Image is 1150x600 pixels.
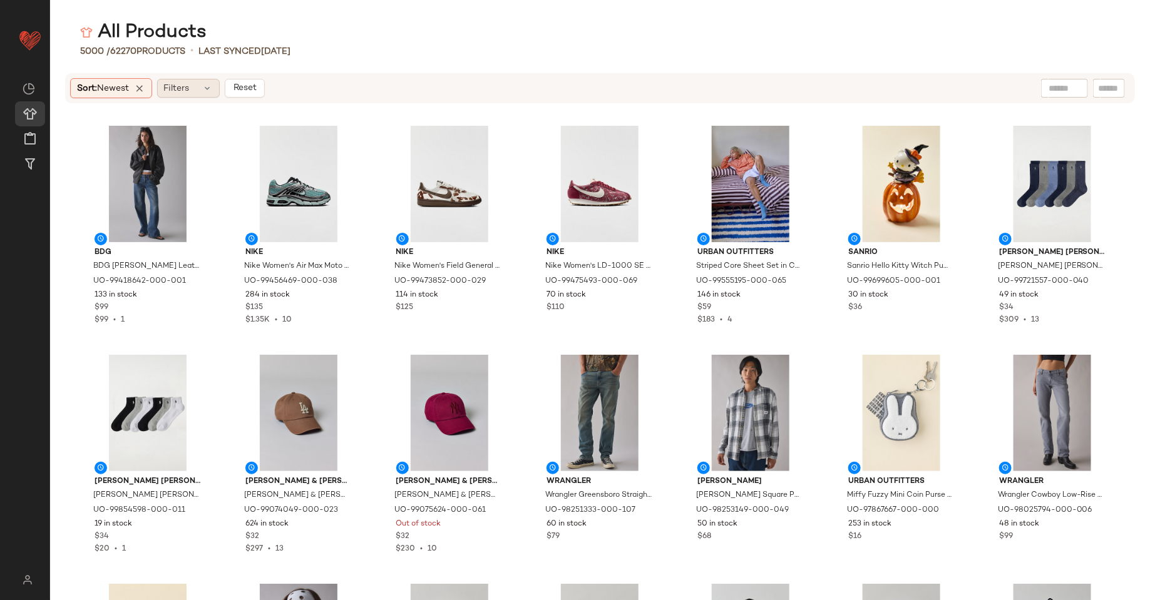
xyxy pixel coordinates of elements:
span: 114 in stock [396,290,439,301]
span: Miffy Fuzzy Mini Coin Purse Keychain in Assorted at Urban Outfitters [847,490,953,501]
img: svg%3e [80,26,93,39]
span: Sanrio [848,247,955,258]
span: $309 [999,316,1019,324]
span: 5000 / [80,47,110,56]
span: 30 in stock [848,290,888,301]
img: 99721557_040_b [989,126,1116,242]
span: Wrangler [547,476,653,487]
span: UO-99854598-000-011 [93,505,185,516]
span: Filters [164,82,190,95]
span: Striped Core Sheet Set in Cocoa Blush at Urban Outfitters [696,261,803,272]
span: Out of stock [396,519,441,530]
span: [PERSON_NAME] [PERSON_NAME] [95,476,201,487]
span: 10 [282,316,292,324]
span: UO-99456469-000-038 [244,276,337,287]
span: BDG [95,247,201,258]
span: Nike Women's LD-1000 SE Sneaker in Team Red/Sail/Mosswood B, Women's at Urban Outfitters [545,261,652,272]
img: 99555195_065_b [687,126,814,242]
span: $34 [999,302,1014,313]
img: heart_red.DM2ytmEG.svg [18,28,43,53]
span: $99 [95,316,108,324]
span: $110 [547,302,565,313]
span: UO-98253149-000-049 [696,505,789,516]
img: 99074049_023_b [235,355,362,471]
div: All Products [80,20,207,45]
span: [PERSON_NAME] & [PERSON_NAME] [396,476,503,487]
span: [PERSON_NAME] Square Pocket Work Shirt Top in Blue, Men's at Urban Outfitters [696,490,803,501]
span: Sort: [77,82,129,95]
span: UO-99721557-000-040 [998,276,1089,287]
p: Last synced [198,45,290,58]
span: UO-99418642-000-001 [93,276,186,287]
span: $32 [396,531,410,542]
span: $99 [95,302,108,313]
span: $32 [245,531,259,542]
span: Urban Outfitters [848,476,955,487]
img: 99473852_029_b [386,126,513,242]
span: [PERSON_NAME] [PERSON_NAME] Performance Crew Sock 6-Pack in Blue, Men's at Urban Outfitters [998,261,1104,272]
span: UO-99074049-000-023 [244,505,338,516]
span: Sanrio Hello Kitty Witch Pumpkin Ceramic Tealight Holder in Orange at Urban Outfitters [847,261,953,272]
span: UO-98025794-000-006 [998,505,1092,516]
span: UO-99699605-000-001 [847,276,940,287]
span: [PERSON_NAME] [PERSON_NAME] Casual Quarter Sock 6-Pack in Ghast, Men's at Urban Outfitters [93,490,200,501]
span: 50 in stock [697,519,737,530]
img: svg%3e [23,83,35,95]
span: • [110,545,122,553]
span: $59 [697,302,711,313]
img: 99456469_038_b [235,126,362,242]
span: Nike Women's Air Max Moto 2K Sneaker in [PERSON_NAME]/Green Haze/Black, Women's at Urban Outfitters [244,261,351,272]
span: 146 in stock [697,290,741,301]
img: 97867667_000_b [838,355,965,471]
span: UO-99075624-000-061 [395,505,486,516]
img: 99418642_001_b [85,126,211,242]
span: Wrangler Cowboy Low-Rise Straight [PERSON_NAME] in Haute Haze, Women's at Urban Outfitters [998,490,1104,501]
span: • [190,44,193,59]
img: 98025794_006_b [989,355,1116,471]
span: $183 [697,316,715,324]
img: 99475493_069_b [536,126,663,242]
span: 48 in stock [999,519,1039,530]
span: $99 [999,531,1013,542]
img: 99075624_061_b [386,355,513,471]
span: 19 in stock [95,519,132,530]
span: 13 [1031,316,1039,324]
span: 133 in stock [95,290,137,301]
span: [PERSON_NAME] & [PERSON_NAME] [245,476,352,487]
span: 13 [275,545,284,553]
span: 284 in stock [245,290,290,301]
span: Wrangler Greensboro Straight Leg [PERSON_NAME] in Granite Trail, Men's at Urban Outfitters [545,490,652,501]
span: Reset [232,83,256,93]
span: $20 [95,545,110,553]
span: $230 [396,545,416,553]
span: Nike [245,247,352,258]
span: Nike [396,247,503,258]
span: [PERSON_NAME] [697,476,804,487]
img: 99699605_001_b [838,126,965,242]
span: UO-98251333-000-107 [545,505,635,516]
span: Newest [97,84,129,93]
span: BDG [PERSON_NAME] Leather Oversized Bomber Jacket in Black, Women's at Urban Outfitters [93,261,200,272]
span: [PERSON_NAME] & [PERSON_NAME] MLB Los Angeles Dodgers Logo Dad Hat in Tan, Men's at Urban Outfitters [244,490,351,501]
span: 62270 [110,47,136,56]
span: [PERSON_NAME] [PERSON_NAME] [999,247,1106,258]
span: UO-99555195-000-065 [696,276,786,287]
img: 99854598_011_b [85,355,211,471]
div: Products [80,45,185,58]
span: 10 [428,545,438,553]
span: 253 in stock [848,519,891,530]
span: [PERSON_NAME] & [PERSON_NAME] MLB [US_STATE] Yankees Tonal Logo Dad Hat in Maroon, Men's at Urban... [395,490,501,501]
img: 98253149_049_b [687,355,814,471]
span: UO-99475493-000-069 [545,276,637,287]
span: $68 [697,531,711,542]
span: Nike Women's Field General Printed Sneaker in Phantom/Baroque Brown, Women's at Urban Outfitters [395,261,501,272]
span: $34 [95,531,109,542]
img: 98251333_107_b [536,355,663,471]
span: 1 [122,545,126,553]
span: UO-99473852-000-029 [395,276,486,287]
span: $1.35K [245,316,270,324]
span: • [715,316,727,324]
span: • [263,545,275,553]
span: UO-97867667-000-000 [847,505,939,516]
span: Nike [547,247,653,258]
